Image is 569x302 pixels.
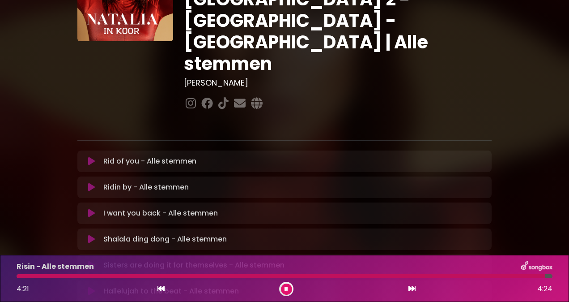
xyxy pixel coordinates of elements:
p: Ridin by - Alle stemmen [103,182,189,193]
p: Risin - Alle stemmen [17,261,94,272]
span: 4:21 [17,284,29,294]
img: songbox-logo-white.png [521,261,552,272]
h3: [PERSON_NAME] [184,78,492,88]
p: I want you back - Alle stemmen [103,208,218,219]
p: Shalala ding dong - Alle stemmen [103,234,227,245]
p: Rid of you - Alle stemmen [103,156,196,167]
span: 4:24 [537,284,552,294]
